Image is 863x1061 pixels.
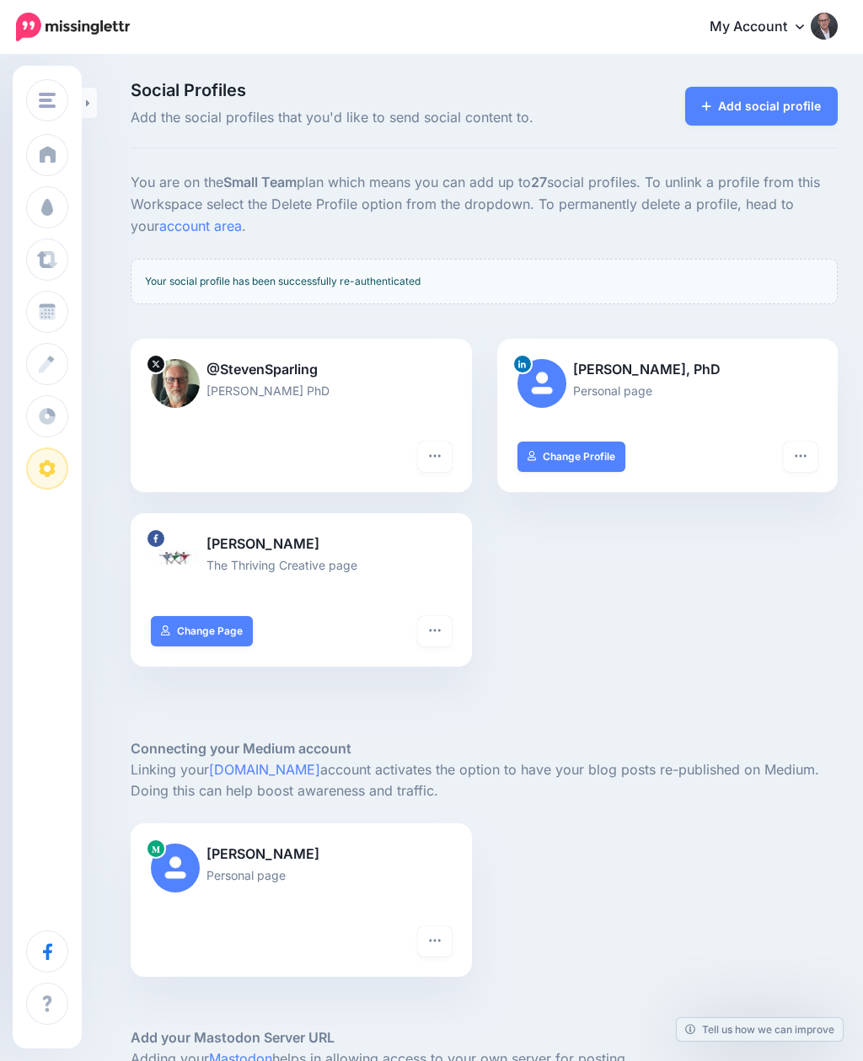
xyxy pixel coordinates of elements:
a: Change Page [151,616,253,646]
img: 10426748_643715442370936_14255339342551418_n-bsa55849.jpg [151,533,200,582]
h5: Add your Mastodon Server URL [131,1027,838,1048]
p: Personal page [517,381,818,400]
a: [DOMAIN_NAME] [209,761,320,778]
p: Linking your account activates the option to have your blog posts re-published on Medium. Doing t... [131,759,838,803]
div: Your social profile has been successfully re-authenticated [131,259,838,304]
b: Small Team [223,174,297,190]
p: [PERSON_NAME] [151,844,452,865]
img: Sc1givsu-85.jpg [151,359,200,408]
p: @StevenSparling [151,359,452,381]
p: [PERSON_NAME], PhD [517,359,818,381]
img: Missinglettr [16,13,130,41]
img: user_default_image.png [151,844,200,892]
a: My Account [693,7,838,48]
p: The Thriving Creative page [151,555,452,575]
h5: Connecting your Medium account [131,738,838,759]
a: Add social profile [685,87,838,126]
img: user_default_image.png [517,359,566,408]
span: Add the social profiles that you'd like to send social content to. [131,107,593,129]
p: [PERSON_NAME] PhD [151,381,452,400]
p: You are on the plan which means you can add up to social profiles. To unlink a profile from this ... [131,172,838,238]
a: Change Profile [517,442,626,472]
a: account area [159,217,242,234]
b: 27 [531,174,547,190]
p: [PERSON_NAME] [151,533,452,555]
img: menu.png [39,93,56,108]
a: Tell us how we can improve [677,1018,843,1041]
span: Social Profiles [131,82,593,99]
p: Personal page [151,865,452,885]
